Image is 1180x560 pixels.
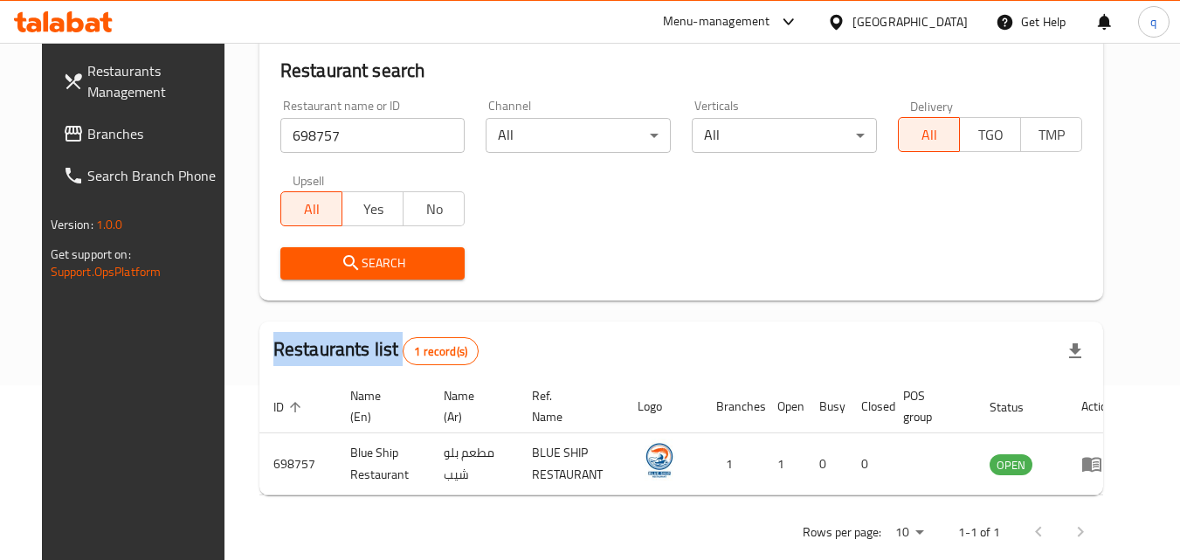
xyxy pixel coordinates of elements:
table: enhanced table [259,380,1128,495]
button: All [898,117,960,152]
td: Blue Ship Restaurant [336,433,430,495]
span: Version: [51,213,93,236]
span: Search Branch Phone [87,165,225,186]
td: 0 [847,433,889,495]
th: Branches [702,380,763,433]
div: Rows per page: [888,520,930,546]
div: OPEN [990,454,1032,475]
th: Logo [624,380,702,433]
input: Search for restaurant name or ID.. [280,118,466,153]
p: 1-1 of 1 [958,522,1000,543]
span: 1 record(s) [404,343,478,360]
td: 698757 [259,433,336,495]
a: Restaurants Management [49,50,239,113]
span: No [411,197,458,222]
span: TMP [1028,122,1075,148]
button: TMP [1020,117,1082,152]
label: Upsell [293,174,325,186]
div: [GEOGRAPHIC_DATA] [852,12,968,31]
label: Delivery [910,100,954,112]
img: Blue Ship Restaurant [638,439,681,482]
th: Action [1067,380,1128,433]
td: 1 [763,433,805,495]
a: Support.OpsPlatform [51,260,162,283]
span: Get support on: [51,243,131,266]
h2: Restaurant search [280,58,1083,84]
span: POS group [903,385,955,427]
button: All [280,191,342,226]
button: Search [280,247,466,280]
span: TGO [967,122,1014,148]
span: q [1150,12,1156,31]
th: Open [763,380,805,433]
div: Export file [1054,330,1096,372]
span: OPEN [990,455,1032,475]
td: 0 [805,433,847,495]
span: Branches [87,123,225,144]
a: Branches [49,113,239,155]
span: Search [294,252,452,274]
span: Ref. Name [532,385,603,427]
td: مطعم بلو شيب [430,433,518,495]
span: ID [273,397,307,418]
td: BLUE SHIP RESTAURANT [518,433,624,495]
div: All [486,118,671,153]
th: Closed [847,380,889,433]
th: Busy [805,380,847,433]
span: Status [990,397,1046,418]
div: All [692,118,877,153]
p: Rows per page: [803,522,881,543]
button: TGO [959,117,1021,152]
span: All [906,122,953,148]
td: 1 [702,433,763,495]
span: 1.0.0 [96,213,123,236]
button: Yes [342,191,404,226]
div: Menu [1081,453,1114,474]
span: Name (Ar) [444,385,497,427]
span: Name (En) [350,385,409,427]
div: Total records count [403,337,479,365]
button: No [403,191,465,226]
span: Restaurants Management [87,60,225,102]
span: All [288,197,335,222]
span: Yes [349,197,397,222]
a: Search Branch Phone [49,155,239,197]
h2: Restaurants list [273,336,479,365]
div: Menu-management [663,11,770,32]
